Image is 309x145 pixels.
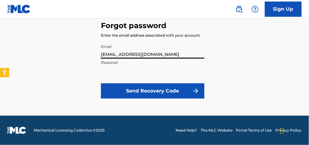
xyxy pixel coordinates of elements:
img: search [236,5,243,13]
img: f7272a7cc735f4ea7f67.svg [192,87,199,95]
a: Public Search [233,3,245,15]
a: Portal Terms of Use [236,128,272,133]
p: Required [101,60,204,65]
a: Sign Up [265,2,302,17]
a: Need Help? [176,128,197,133]
div: Drag [280,122,284,140]
a: The MLC Website [201,128,233,133]
span: Mechanical Licensing Collective © 2025 [34,128,105,133]
h3: Forgot password [101,21,166,30]
img: logo [7,127,26,134]
a: Privacy Policy [276,128,302,133]
iframe: Chat Widget [278,116,309,145]
img: help [251,5,259,13]
button: Send Recovery Code [101,83,204,99]
div: Enter the email address associated with your account. [101,33,201,38]
img: MLC Logo [7,5,31,13]
div: Help [249,3,261,15]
